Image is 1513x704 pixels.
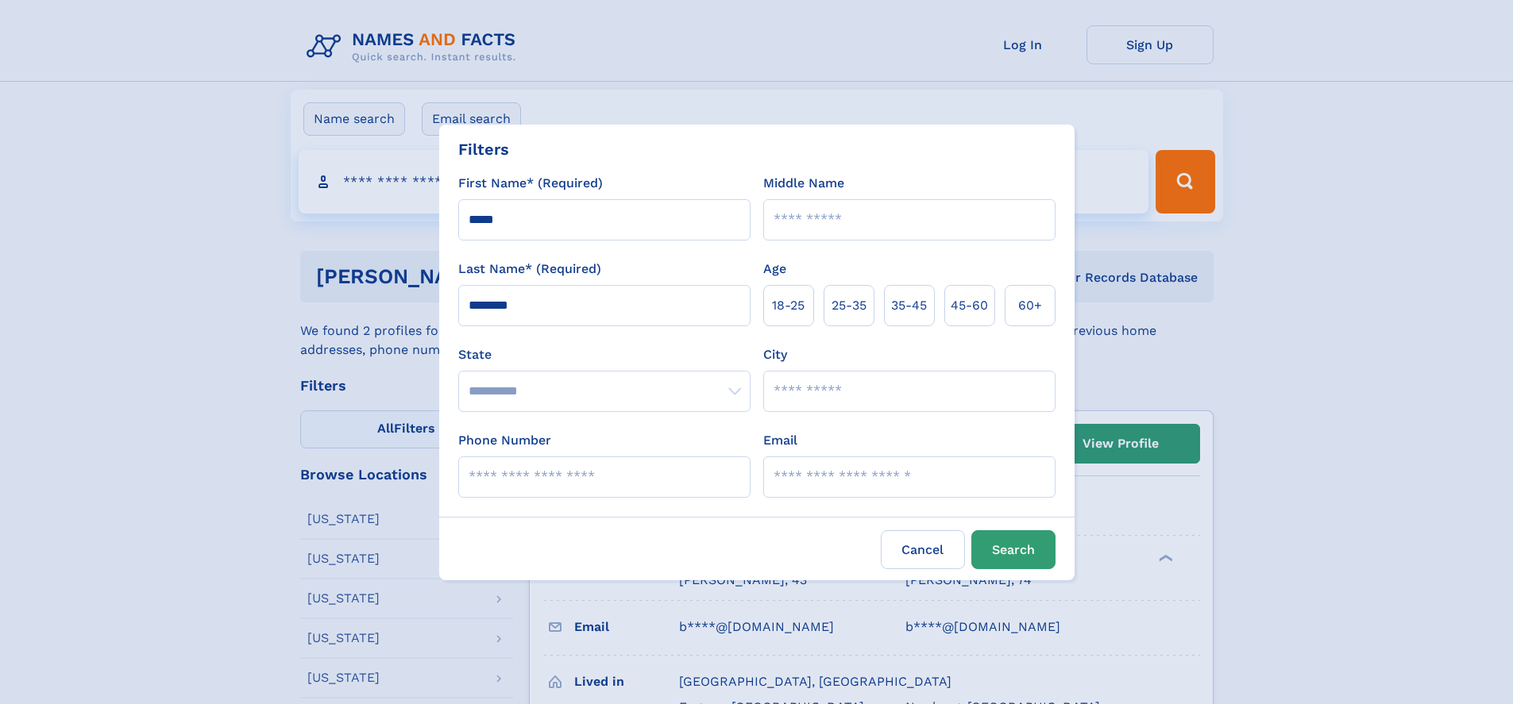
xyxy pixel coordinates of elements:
span: 35‑45 [891,296,927,315]
div: Filters [458,137,509,161]
label: Middle Name [763,174,844,193]
button: Search [971,530,1056,569]
span: 60+ [1018,296,1042,315]
span: 45‑60 [951,296,988,315]
label: State [458,345,751,364]
label: City [763,345,787,364]
label: Email [763,431,797,450]
span: 18‑25 [772,296,805,315]
span: 25‑35 [832,296,867,315]
label: Age [763,260,786,279]
label: Cancel [881,530,965,569]
label: Last Name* (Required) [458,260,601,279]
label: Phone Number [458,431,551,450]
label: First Name* (Required) [458,174,603,193]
